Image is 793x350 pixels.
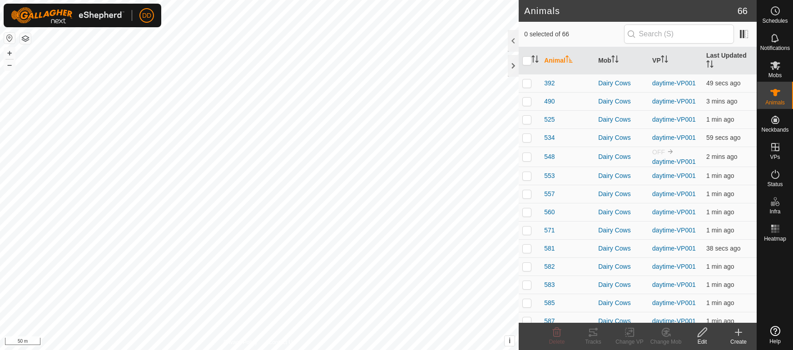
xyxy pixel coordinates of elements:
[706,281,734,288] span: 27 Aug 2025, 6:23 pm
[652,299,696,306] a: daytime-VP001
[565,57,573,64] p-sorticon: Activate to sort
[769,339,781,344] span: Help
[706,79,741,87] span: 27 Aug 2025, 6:24 pm
[544,226,555,235] span: 571
[652,148,665,156] span: OFF
[652,190,696,197] a: daytime-VP001
[509,337,510,345] span: i
[531,57,539,64] p-sorticon: Activate to sort
[598,97,645,106] div: Dairy Cows
[684,338,720,346] div: Edit
[652,281,696,288] a: daytime-VP001
[598,316,645,326] div: Dairy Cows
[544,171,555,181] span: 553
[706,208,734,216] span: 27 Aug 2025, 6:23 pm
[20,33,31,44] button: Map Layers
[652,98,696,105] a: daytime-VP001
[268,338,295,346] a: Contact Us
[598,226,645,235] div: Dairy Cows
[767,182,783,187] span: Status
[505,336,515,346] button: i
[652,245,696,252] a: daytime-VP001
[598,244,645,253] div: Dairy Cows
[11,7,124,24] img: Gallagher Logo
[720,338,757,346] div: Create
[769,209,780,214] span: Infra
[703,47,757,74] th: Last Updated
[544,115,555,124] span: 525
[544,97,555,106] span: 490
[652,208,696,216] a: daytime-VP001
[544,262,555,271] span: 582
[544,280,555,290] span: 583
[544,79,555,88] span: 392
[624,25,734,44] input: Search (S)
[757,322,793,348] a: Help
[706,153,737,160] span: 27 Aug 2025, 6:21 pm
[544,244,555,253] span: 581
[652,227,696,234] a: daytime-VP001
[760,45,790,51] span: Notifications
[706,299,734,306] span: 27 Aug 2025, 6:23 pm
[706,190,734,197] span: 27 Aug 2025, 6:23 pm
[4,59,15,70] button: –
[575,338,611,346] div: Tracks
[652,263,696,270] a: daytime-VP001
[706,245,741,252] span: 27 Aug 2025, 6:24 pm
[598,115,645,124] div: Dairy Cows
[706,134,741,141] span: 27 Aug 2025, 6:23 pm
[544,207,555,217] span: 560
[4,33,15,44] button: Reset Map
[770,154,780,160] span: VPs
[764,236,786,242] span: Heatmap
[652,116,696,123] a: daytime-VP001
[706,263,734,270] span: 27 Aug 2025, 6:23 pm
[223,338,258,346] a: Privacy Policy
[652,172,696,179] a: daytime-VP001
[652,317,696,325] a: daytime-VP001
[706,227,734,234] span: 27 Aug 2025, 6:23 pm
[661,57,668,64] p-sorticon: Activate to sort
[598,79,645,88] div: Dairy Cows
[544,189,555,199] span: 557
[738,4,748,18] span: 66
[762,18,788,24] span: Schedules
[706,317,734,325] span: 27 Aug 2025, 6:23 pm
[544,298,555,308] span: 585
[595,47,649,74] th: Mob
[524,30,624,39] span: 0 selected of 66
[667,148,674,155] img: to
[598,189,645,199] div: Dairy Cows
[598,133,645,143] div: Dairy Cows
[549,339,565,345] span: Delete
[598,171,645,181] div: Dairy Cows
[544,152,555,162] span: 548
[4,48,15,59] button: +
[652,79,696,87] a: daytime-VP001
[768,73,782,78] span: Mobs
[706,98,737,105] span: 27 Aug 2025, 6:21 pm
[142,11,151,20] span: DD
[611,57,619,64] p-sorticon: Activate to sort
[598,262,645,271] div: Dairy Cows
[706,116,734,123] span: 27 Aug 2025, 6:23 pm
[524,5,738,16] h2: Animals
[706,172,734,179] span: 27 Aug 2025, 6:23 pm
[598,280,645,290] div: Dairy Cows
[649,47,703,74] th: VP
[544,316,555,326] span: 587
[652,158,696,165] a: daytime-VP001
[648,338,684,346] div: Change Mob
[765,100,785,105] span: Animals
[761,127,788,133] span: Neckbands
[598,207,645,217] div: Dairy Cows
[598,152,645,162] div: Dairy Cows
[598,298,645,308] div: Dairy Cows
[544,133,555,143] span: 534
[706,62,714,69] p-sorticon: Activate to sort
[652,134,696,141] a: daytime-VP001
[540,47,595,74] th: Animal
[611,338,648,346] div: Change VP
